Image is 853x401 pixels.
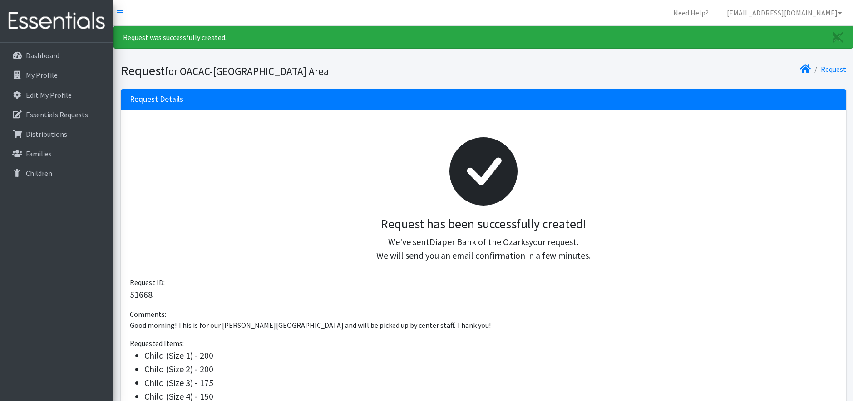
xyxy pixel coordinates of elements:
[130,288,837,301] p: 51668
[26,90,72,100] p: Edit My Profile
[121,63,480,79] h1: Request
[4,46,110,65] a: Dashboard
[137,216,830,232] h3: Request has been successfully created!
[4,105,110,124] a: Essentials Requests
[4,66,110,84] a: My Profile
[821,65,846,74] a: Request
[130,278,165,287] span: Request ID:
[4,145,110,163] a: Families
[144,362,837,376] li: Child (Size 2) - 200
[144,349,837,362] li: Child (Size 1) - 200
[4,86,110,104] a: Edit My Profile
[130,320,837,331] p: Good morning! This is for our [PERSON_NAME][GEOGRAPHIC_DATA] and will be picked up by center staf...
[666,4,716,22] a: Need Help?
[823,26,853,48] a: Close
[26,51,59,60] p: Dashboard
[4,6,110,36] img: HumanEssentials
[130,95,183,104] h3: Request Details
[26,149,52,158] p: Families
[26,169,52,178] p: Children
[26,70,58,80] p: My Profile
[165,65,329,78] small: for OACAC-[GEOGRAPHIC_DATA] Area
[130,310,166,319] span: Comments:
[113,26,853,49] div: Request was successfully created.
[144,376,837,390] li: Child (Size 3) - 175
[429,236,529,247] span: Diaper Bank of the Ozarks
[26,130,67,139] p: Distributions
[26,110,88,119] p: Essentials Requests
[4,125,110,143] a: Distributions
[130,339,184,348] span: Requested Items:
[720,4,849,22] a: [EMAIL_ADDRESS][DOMAIN_NAME]
[137,235,830,262] p: We've sent your request. We will send you an email confirmation in a few minutes.
[4,164,110,182] a: Children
